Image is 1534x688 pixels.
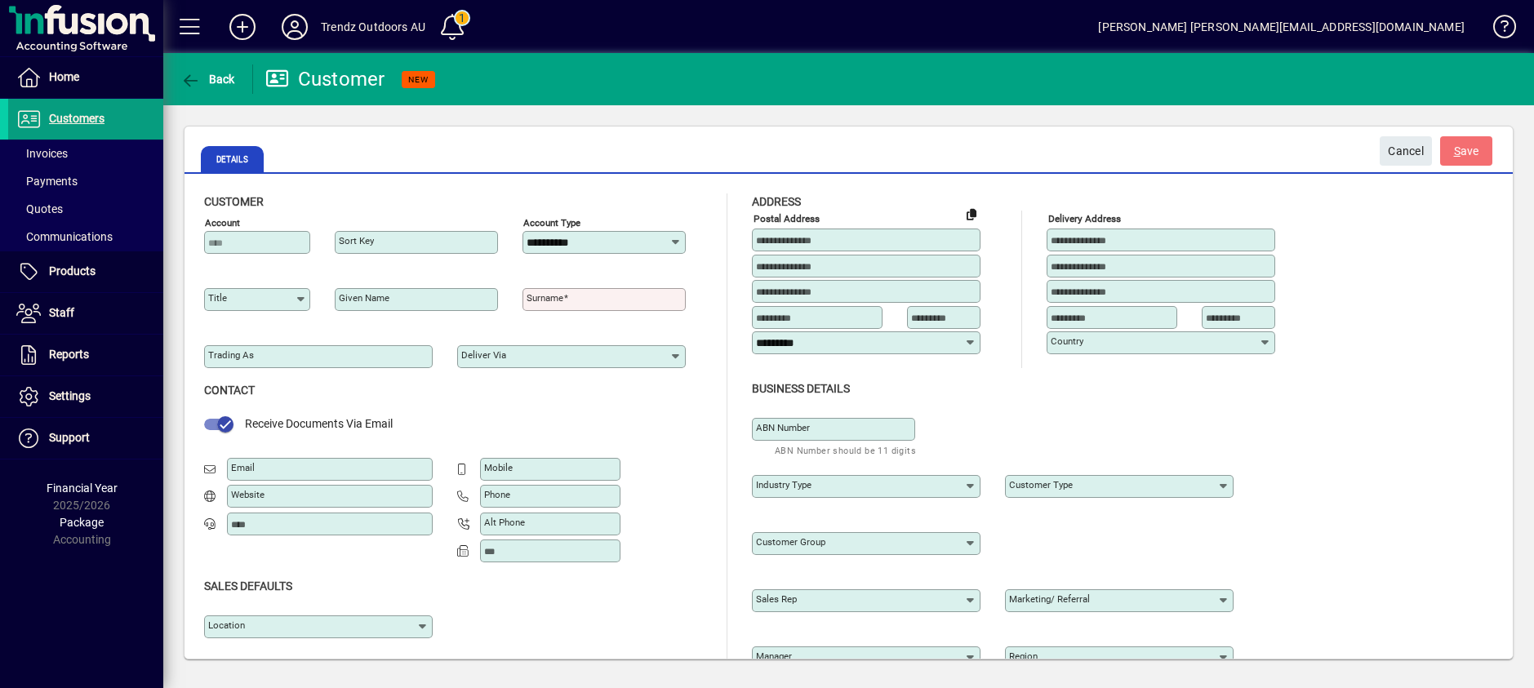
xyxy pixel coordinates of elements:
mat-label: Alt Phone [484,517,525,528]
span: Cancel [1388,138,1424,165]
mat-label: Trading as [208,349,254,361]
span: Customer [204,195,264,208]
mat-label: Given name [339,292,389,304]
span: Invoices [16,147,68,160]
mat-label: Account [205,217,240,229]
a: Invoices [8,140,163,167]
mat-label: Location [208,619,245,631]
mat-label: Deliver via [461,349,506,361]
a: Settings [8,376,163,417]
mat-hint: ABN Number should be 11 digits [775,441,916,459]
mat-label: Country [1051,335,1083,347]
div: Customer [265,66,385,92]
button: Back [176,64,239,94]
span: Home [49,70,79,83]
app-page-header-button: Back [163,64,253,94]
button: Profile [269,12,321,42]
button: Cancel [1380,136,1432,166]
button: Save [1440,136,1492,166]
span: Details [201,146,264,172]
a: Staff [8,293,163,334]
a: Home [8,57,163,98]
span: Customers [49,112,104,125]
button: Copy to Delivery address [958,201,985,227]
mat-label: Industry type [756,479,811,490]
span: Support [49,431,90,444]
a: Reports [8,335,163,375]
mat-label: Email [231,462,255,473]
span: Package [60,516,104,529]
span: Back [180,73,235,86]
mat-label: Account Type [523,217,580,229]
span: Business details [752,382,850,395]
mat-label: Region [1009,650,1038,662]
mat-label: Sort key [339,235,374,246]
span: Financial Year [47,482,118,495]
span: Settings [49,389,91,402]
div: Trendz Outdoors AU [321,14,425,40]
span: Quotes [16,202,63,215]
span: Contact [204,384,255,397]
mat-label: Customer type [1009,479,1073,490]
mat-label: Mobile [484,462,513,473]
mat-label: Marketing/ Referral [1009,593,1090,605]
a: Products [8,251,163,292]
mat-label: Title [208,292,227,304]
mat-label: Surname [527,292,563,304]
span: Products [49,264,96,277]
mat-label: Manager [756,650,792,662]
span: Communications [16,230,113,243]
mat-label: ABN Number [756,422,810,433]
span: S [1454,144,1461,158]
span: Payments [16,175,78,188]
button: Add [216,12,269,42]
span: Sales defaults [204,579,292,593]
span: NEW [408,74,429,85]
mat-label: Sales rep [756,593,797,605]
span: ave [1454,138,1479,165]
span: Reports [49,348,89,361]
mat-label: Phone [484,489,510,500]
mat-label: Website [231,489,265,500]
span: Staff [49,306,74,319]
div: [PERSON_NAME] [PERSON_NAME][EMAIL_ADDRESS][DOMAIN_NAME] [1098,14,1465,40]
a: Knowledge Base [1481,3,1514,56]
a: Payments [8,167,163,195]
a: Support [8,418,163,459]
span: Receive Documents Via Email [245,417,393,430]
a: Communications [8,223,163,251]
mat-label: Customer group [756,536,825,548]
span: Address [752,195,801,208]
a: Quotes [8,195,163,223]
